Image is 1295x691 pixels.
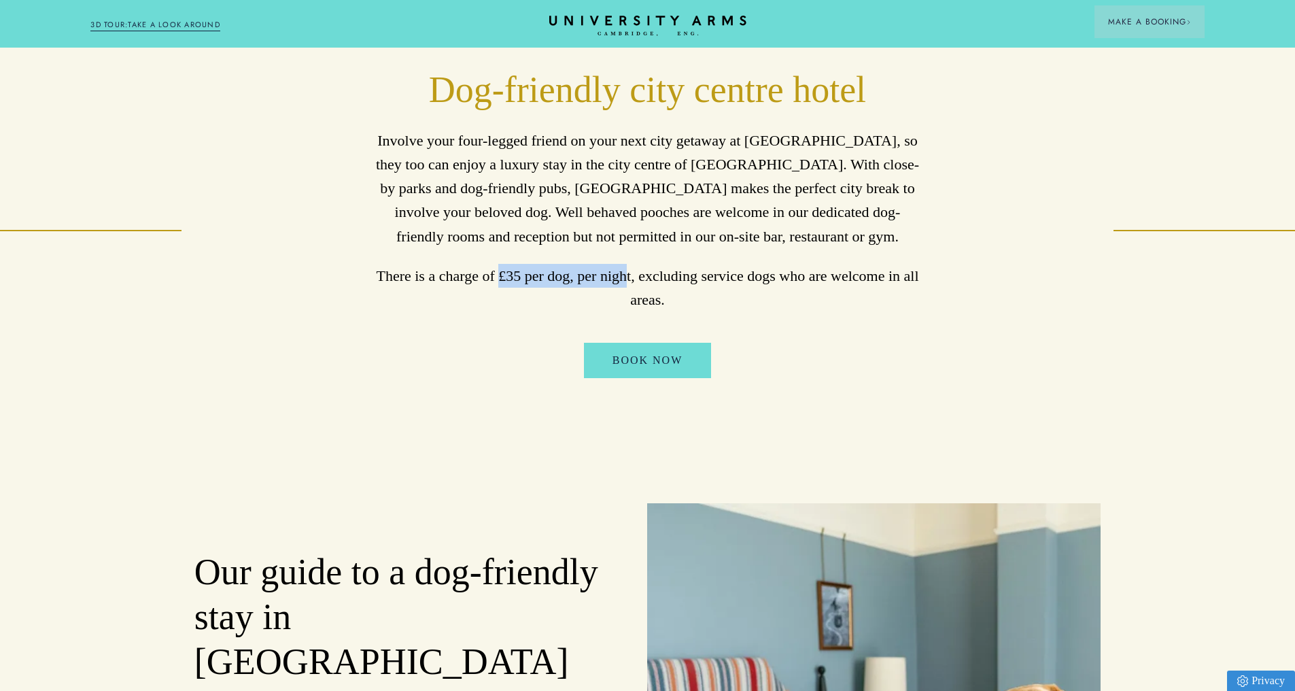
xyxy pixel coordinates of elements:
a: Privacy [1227,671,1295,691]
img: Arrow icon [1186,20,1191,24]
span: Make a Booking [1108,16,1191,28]
h2: Our guide to a dog-friendly stay in [GEOGRAPHIC_DATA] [194,550,601,685]
button: Make a BookingArrow icon [1094,5,1205,38]
a: 3D TOUR:TAKE A LOOK AROUND [90,19,220,31]
p: Involve your four-legged friend on your next city getaway at [GEOGRAPHIC_DATA], so they too can e... [375,129,919,248]
a: Home [549,16,746,37]
img: Privacy [1237,675,1248,687]
h2: Dog-friendly city centre hotel [375,68,919,113]
p: There is a charge of £35 per dog, per night, excluding service dogs who are welcome in all areas. [375,264,919,311]
a: Book Now [584,343,712,378]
